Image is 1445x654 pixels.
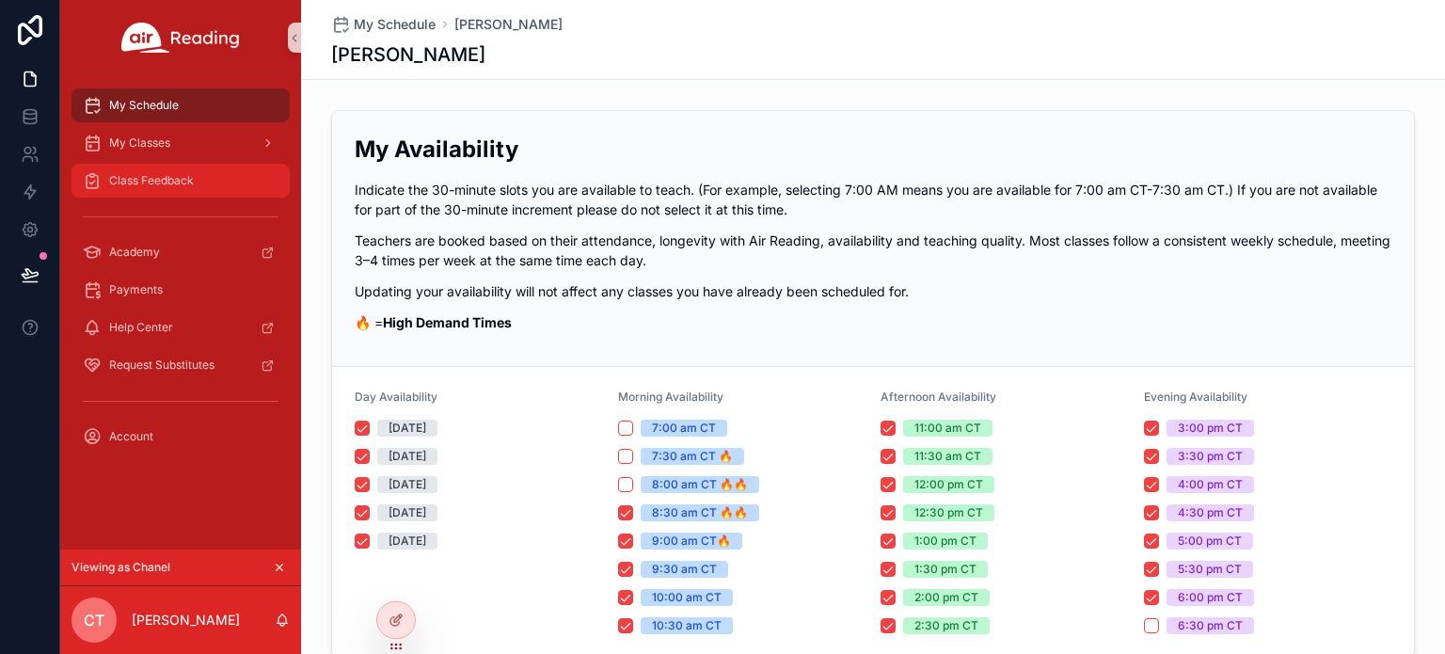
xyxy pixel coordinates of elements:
div: 1:00 pm CT [914,533,977,550]
p: [PERSON_NAME] [132,611,240,630]
div: 2:30 pm CT [914,617,978,634]
span: Class Feedback [109,173,194,188]
div: 11:00 am CT [914,420,981,437]
a: [PERSON_NAME] [454,15,563,34]
span: CT [84,609,104,631]
p: 🔥 = [355,312,1391,332]
div: scrollable content [60,75,301,478]
div: [DATE] [389,476,426,493]
span: My Schedule [109,98,179,113]
span: My Classes [109,136,170,151]
span: My Schedule [354,15,436,34]
a: My Schedule [71,88,290,122]
span: Request Substitutes [109,358,214,373]
img: App logo [121,23,240,53]
p: Indicate the 30-minute slots you are available to teach. (For example, selecting 7:00 AM means yo... [355,180,1391,219]
div: 7:30 am CT 🔥 [652,448,733,465]
p: Updating your availability will not affect any classes you have already been scheduled for. [355,281,1391,301]
span: Evening Availability [1144,390,1247,404]
a: Account [71,420,290,454]
div: 10:00 am CT [652,589,722,606]
span: Viewing as Chanel [71,560,170,575]
div: 4:00 pm CT [1178,476,1243,493]
a: Request Substitutes [71,348,290,382]
div: 3:30 pm CT [1178,448,1243,465]
div: [DATE] [389,533,426,550]
span: Account [109,429,153,444]
a: Academy [71,235,290,269]
div: 10:30 am CT [652,617,722,634]
a: My Schedule [331,15,436,34]
a: Help Center [71,311,290,344]
div: 5:00 pm CT [1178,533,1242,550]
span: Payments [109,282,163,297]
a: Payments [71,273,290,307]
div: 9:00 am CT🔥 [652,533,731,550]
div: 8:00 am CT 🔥🔥 [652,476,748,493]
div: 5:30 pm CT [1178,561,1242,578]
span: Morning Availability [618,390,723,404]
p: Teachers are booked based on their attendance, longevity with Air Reading, availability and teach... [355,231,1391,270]
div: 9:30 am CT [652,561,717,578]
div: 4:30 pm CT [1178,504,1243,521]
div: 7:00 am CT [652,420,716,437]
a: Class Feedback [71,164,290,198]
span: Academy [109,245,160,260]
div: 3:00 pm CT [1178,420,1243,437]
span: Afternoon Availability [881,390,996,404]
a: My Classes [71,126,290,160]
div: [DATE] [389,420,426,437]
div: 1:30 pm CT [914,561,977,578]
div: 6:00 pm CT [1178,589,1243,606]
div: 2:00 pm CT [914,589,978,606]
div: [DATE] [389,448,426,465]
div: 12:00 pm CT [914,476,983,493]
div: 11:30 am CT [914,448,981,465]
h2: My Availability [355,134,1391,165]
div: 6:30 pm CT [1178,617,1243,634]
span: Help Center [109,320,173,335]
strong: High Demand Times [383,314,512,330]
div: 12:30 pm CT [914,504,983,521]
div: [DATE] [389,504,426,521]
h1: [PERSON_NAME] [331,41,485,68]
div: 8:30 am CT 🔥🔥 [652,504,748,521]
span: Day Availability [355,390,437,404]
